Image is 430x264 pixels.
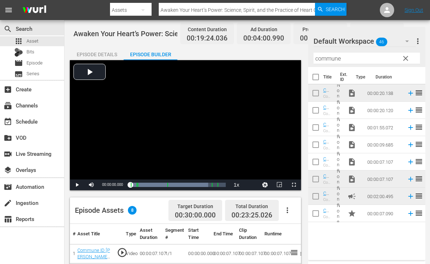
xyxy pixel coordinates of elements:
[323,129,331,133] div: Commune Course Sizzle 2025 No RB V2
[348,192,356,201] span: Ad
[236,244,262,263] td: 00:00:07.107
[4,6,13,14] span: menu
[352,67,371,87] th: Type
[357,24,397,34] div: Total Duration
[231,201,272,211] div: Total Duration
[314,31,416,51] div: Default Workspace
[323,173,330,243] a: Commune ID [PERSON_NAME] NO RB
[334,102,344,119] td: None
[124,46,177,63] div: Episode Builder
[4,166,12,174] span: Overlays
[348,123,356,132] span: video_file
[323,105,331,191] a: Commune The Truth About Supplements Next On
[123,224,137,244] th: Type
[243,24,284,34] div: Ad Duration
[70,179,84,190] button: Play
[27,48,34,56] span: Bits
[334,205,344,222] td: None
[348,106,356,115] span: Video
[364,85,404,102] td: 00:00:20.138
[334,171,344,188] td: None
[124,46,177,60] button: Episode Builder
[323,146,331,150] div: Commune ID Blue NO RB
[336,67,352,87] th: Ext. ID
[70,244,75,263] td: 1
[187,34,228,43] span: 00:19:24.036
[323,122,331,192] a: Commune Course Sizzle 2025 No RB V2
[400,52,411,64] button: clear
[323,156,330,205] a: Commune ID Purple NO RB
[84,179,99,190] button: Mute
[348,140,356,149] span: Video
[4,117,12,126] span: Schedule
[137,244,162,263] td: 00:00:07.107
[415,157,423,166] span: reorder
[4,85,12,94] span: Create
[262,244,287,263] td: 00:00:07.107
[75,224,114,244] th: Asset Title
[407,210,415,217] svg: Add to Episode
[401,54,410,63] span: clear
[415,192,423,200] span: reorder
[371,67,414,87] th: Duration
[4,134,12,142] span: VOD
[300,34,341,43] span: 00:00:00.000
[258,179,272,190] button: Jump To Time
[14,59,23,67] span: Episode
[4,215,12,224] span: Reports
[17,2,52,19] img: ans4CAIJ8jUAAAAAAAAAAAAAAAAAAAAAAAAgQb4GAAAAAAAAAAAAAAAAAAAAAAAAJMjXAAAAAAAAAAAAAAAAAAAAAAAAgAT5G...
[405,7,423,13] a: Sign Out
[4,199,12,207] span: Ingestion
[323,215,331,219] div: Commune Dark Animated Logo
[407,89,415,97] svg: Add to Episode
[407,141,415,149] svg: Add to Episode
[407,192,415,200] svg: Add to Episode
[364,119,404,136] td: 00:01:55.072
[75,206,137,215] div: Episode Assets
[334,188,344,205] td: None
[300,24,341,34] div: Promo Duration
[415,140,423,149] span: reorder
[4,101,12,110] span: Channels
[323,180,331,185] div: Commune ID [PERSON_NAME] NO RB
[70,60,301,190] div: Video Player
[123,244,137,263] td: Video
[185,244,211,263] td: 00:00:00.000
[415,209,423,217] span: reorder
[70,46,124,63] div: Episode Details
[348,89,356,97] span: Video
[323,94,331,99] div: Commune Luminescence Next On
[364,171,404,188] td: 00:00:07.107
[348,158,356,166] span: Video
[137,224,162,244] th: Asset Duration
[70,224,75,244] th: #
[229,179,244,190] button: Playback Rate
[415,174,423,183] span: reorder
[243,34,284,43] span: 00:04:00.990
[334,119,344,136] td: None
[364,205,404,222] td: 00:00:07.090
[262,224,287,244] th: Runtime
[364,136,404,153] td: 00:00:09.685
[334,153,344,171] td: None
[323,87,331,152] a: Commune Luminescence Next On
[211,224,236,244] th: End Time
[407,106,415,114] svg: Add to Episode
[4,25,12,33] span: Search
[14,48,23,57] div: Bits
[27,38,38,45] span: Asset
[130,183,226,187] div: Progress Bar
[117,247,128,258] span: play_circle_outline
[27,59,43,67] span: Episode
[407,124,415,131] svg: Add to Episode
[364,153,404,171] td: 00:00:07.107
[185,224,211,244] th: Start Time
[14,70,23,78] span: Series
[348,209,356,218] span: Promo
[211,244,236,263] td: 00:00:07.107
[364,102,404,119] td: 00:00:20.120
[27,70,39,77] span: Series
[376,34,387,49] span: 46
[14,37,23,45] span: Asset
[323,163,331,168] div: Commune ID Purple NO RB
